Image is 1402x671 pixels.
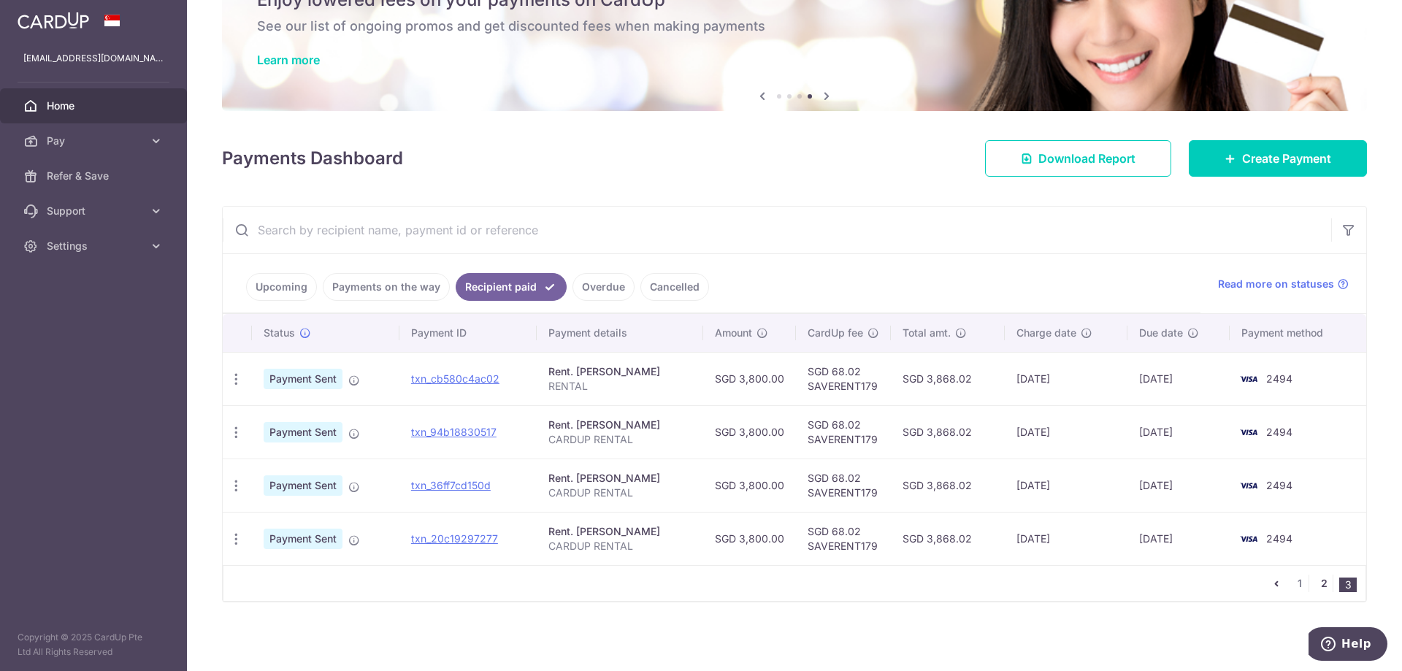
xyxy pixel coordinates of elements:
[222,145,403,172] h4: Payments Dashboard
[715,326,752,340] span: Amount
[796,459,891,512] td: SGD 68.02 SAVERENT179
[1218,277,1349,291] a: Read more on statuses
[1005,459,1127,512] td: [DATE]
[1218,277,1334,291] span: Read more on statuses
[23,51,164,66] p: [EMAIL_ADDRESS][DOMAIN_NAME]
[1268,566,1365,601] nav: pager
[1005,512,1127,565] td: [DATE]
[47,99,143,113] span: Home
[1339,578,1357,592] li: 3
[1127,352,1230,405] td: [DATE]
[891,405,1005,459] td: SGD 3,868.02
[323,273,450,301] a: Payments on the way
[796,352,891,405] td: SGD 68.02 SAVERENT179
[18,12,89,29] img: CardUp
[1005,352,1127,405] td: [DATE]
[264,369,342,389] span: Payment Sent
[891,512,1005,565] td: SGD 3,868.02
[1127,512,1230,565] td: [DATE]
[1234,477,1263,494] img: Bank Card
[1315,575,1333,592] a: 2
[703,512,796,565] td: SGD 3,800.00
[399,314,537,352] th: Payment ID
[548,524,692,539] div: Rent. [PERSON_NAME]
[1234,530,1263,548] img: Bank Card
[411,372,499,385] a: txn_cb580c4ac02
[1291,575,1309,592] a: 1
[1242,150,1331,167] span: Create Payment
[640,273,709,301] a: Cancelled
[1266,479,1292,491] span: 2494
[1266,532,1292,545] span: 2494
[548,486,692,500] p: CARDUP RENTAL
[47,134,143,148] span: Pay
[264,422,342,442] span: Payment Sent
[1189,140,1367,177] a: Create Payment
[796,512,891,565] td: SGD 68.02 SAVERENT179
[891,459,1005,512] td: SGD 3,868.02
[264,529,342,549] span: Payment Sent
[47,169,143,183] span: Refer & Save
[703,405,796,459] td: SGD 3,800.00
[1005,405,1127,459] td: [DATE]
[1139,326,1183,340] span: Due date
[1234,370,1263,388] img: Bank Card
[548,379,692,394] p: RENTAL
[891,352,1005,405] td: SGD 3,868.02
[246,273,317,301] a: Upcoming
[47,204,143,218] span: Support
[548,539,692,553] p: CARDUP RENTAL
[411,479,491,491] a: txn_36ff7cd150d
[1016,326,1076,340] span: Charge date
[703,459,796,512] td: SGD 3,800.00
[257,18,1332,35] h6: See our list of ongoing promos and get discounted fees when making payments
[703,352,796,405] td: SGD 3,800.00
[548,364,692,379] div: Rent. [PERSON_NAME]
[257,53,320,67] a: Learn more
[548,432,692,447] p: CARDUP RENTAL
[1309,627,1387,664] iframe: Opens a widget where you can find more information
[1230,314,1366,352] th: Payment method
[411,532,498,545] a: txn_20c19297277
[1234,423,1263,441] img: Bank Card
[796,405,891,459] td: SGD 68.02 SAVERENT179
[572,273,635,301] a: Overdue
[537,314,703,352] th: Payment details
[1038,150,1135,167] span: Download Report
[548,471,692,486] div: Rent. [PERSON_NAME]
[1127,405,1230,459] td: [DATE]
[411,426,497,438] a: txn_94b18830517
[1266,372,1292,385] span: 2494
[47,239,143,253] span: Settings
[264,326,295,340] span: Status
[985,140,1171,177] a: Download Report
[548,418,692,432] div: Rent. [PERSON_NAME]
[1266,426,1292,438] span: 2494
[223,207,1331,253] input: Search by recipient name, payment id or reference
[903,326,951,340] span: Total amt.
[264,475,342,496] span: Payment Sent
[1127,459,1230,512] td: [DATE]
[808,326,863,340] span: CardUp fee
[456,273,567,301] a: Recipient paid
